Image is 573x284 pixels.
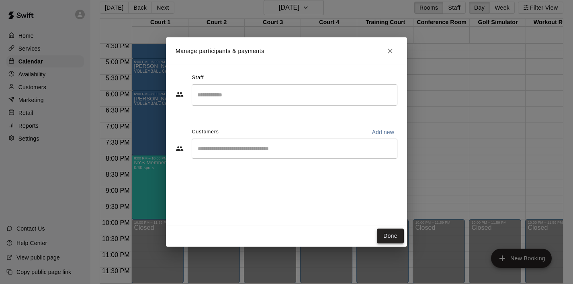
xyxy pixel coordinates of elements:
svg: Staff [176,90,184,98]
div: Start typing to search customers... [192,139,397,159]
div: Search staff [192,84,397,106]
button: Add new [368,126,397,139]
svg: Customers [176,145,184,153]
button: Close [383,44,397,58]
span: Customers [192,126,219,139]
span: Staff [192,72,204,84]
button: Done [377,229,404,243]
p: Manage participants & payments [176,47,264,55]
p: Add new [372,128,394,136]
